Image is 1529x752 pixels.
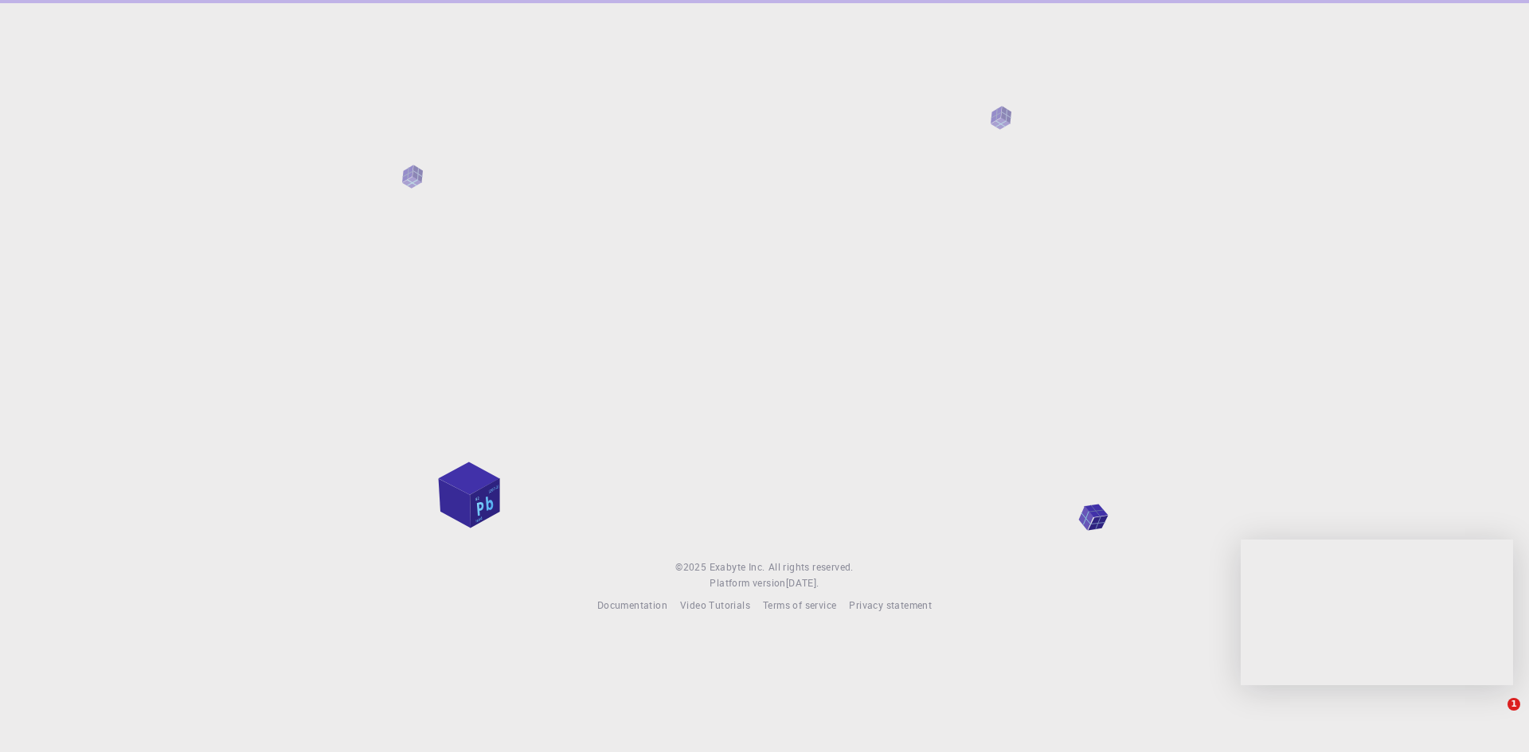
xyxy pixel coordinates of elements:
span: Platform version [710,575,785,591]
iframe: Intercom live chat [1475,698,1513,736]
a: Exabyte Inc. [710,559,765,575]
span: Exabyte Inc. [710,560,765,573]
span: Terms of service [763,598,836,611]
span: Video Tutorials [680,598,750,611]
span: [DATE] . [786,576,819,589]
span: Documentation [597,598,667,611]
a: Privacy statement [849,598,932,614]
a: [DATE]. [786,575,819,591]
a: Terms of service [763,598,836,614]
a: Documentation [597,598,667,614]
span: 1 [1507,698,1520,711]
a: Video Tutorials [680,598,750,614]
iframe: Intercom live chat message [1241,540,1513,685]
span: © 2025 [675,559,709,575]
span: All rights reserved. [768,559,854,575]
span: Privacy statement [849,598,932,611]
